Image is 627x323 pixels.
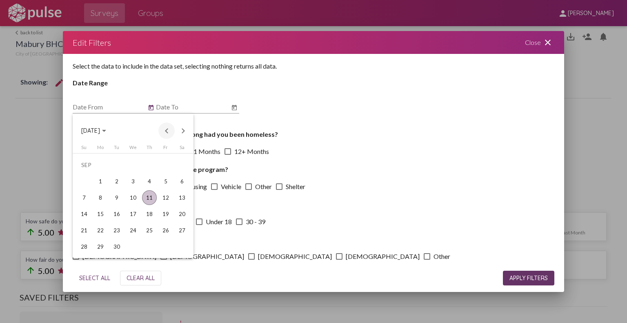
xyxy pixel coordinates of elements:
[158,123,175,139] button: Previous month
[158,207,173,221] div: 19
[126,223,140,238] div: 24
[76,206,92,222] td: September 14, 2025
[141,145,158,153] th: Thursday
[125,189,141,206] td: September 10, 2025
[141,173,158,189] td: September 4, 2025
[92,189,109,206] td: September 8, 2025
[125,222,141,238] td: September 24, 2025
[92,206,109,222] td: September 15, 2025
[76,145,92,153] th: Sunday
[109,174,124,189] div: 2
[93,223,108,238] div: 22
[109,189,125,206] td: September 9, 2025
[92,145,109,153] th: Monday
[158,189,174,206] td: September 12, 2025
[174,189,190,206] td: September 13, 2025
[93,207,108,221] div: 15
[174,222,190,238] td: September 27, 2025
[109,206,125,222] td: September 16, 2025
[77,239,91,254] div: 28
[158,206,174,222] td: September 19, 2025
[109,207,124,221] div: 16
[76,222,92,238] td: September 21, 2025
[77,207,91,221] div: 14
[158,223,173,238] div: 26
[141,206,158,222] td: September 18, 2025
[109,173,125,189] td: September 2, 2025
[174,145,190,153] th: Saturday
[109,190,124,205] div: 9
[141,222,158,238] td: September 25, 2025
[174,206,190,222] td: September 20, 2025
[141,189,158,206] td: September 11, 2025
[142,174,157,189] div: 4
[142,190,157,205] div: 11
[109,145,125,153] th: Tuesday
[175,223,189,238] div: 27
[92,238,109,255] td: September 29, 2025
[174,173,190,189] td: September 6, 2025
[109,238,125,255] td: September 30, 2025
[92,222,109,238] td: September 22, 2025
[126,174,140,189] div: 3
[76,157,190,173] td: SEP
[109,223,124,238] div: 23
[126,190,140,205] div: 10
[109,222,125,238] td: September 23, 2025
[77,223,91,238] div: 21
[158,190,173,205] div: 12
[158,173,174,189] td: September 5, 2025
[93,190,108,205] div: 8
[175,123,191,139] button: Next month
[125,145,141,153] th: Wednesday
[142,207,157,221] div: 18
[175,190,189,205] div: 13
[125,206,141,222] td: September 17, 2025
[158,222,174,238] td: September 26, 2025
[158,174,173,189] div: 5
[75,123,113,139] button: Choose month and year
[109,239,124,254] div: 30
[175,174,189,189] div: 6
[175,207,189,221] div: 20
[93,239,108,254] div: 29
[93,174,108,189] div: 1
[158,145,174,153] th: Friday
[125,173,141,189] td: September 3, 2025
[76,238,92,255] td: September 28, 2025
[77,190,91,205] div: 7
[126,207,140,221] div: 17
[76,189,92,206] td: September 7, 2025
[142,223,157,238] div: 25
[92,173,109,189] td: September 1, 2025
[81,127,100,135] span: [DATE]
